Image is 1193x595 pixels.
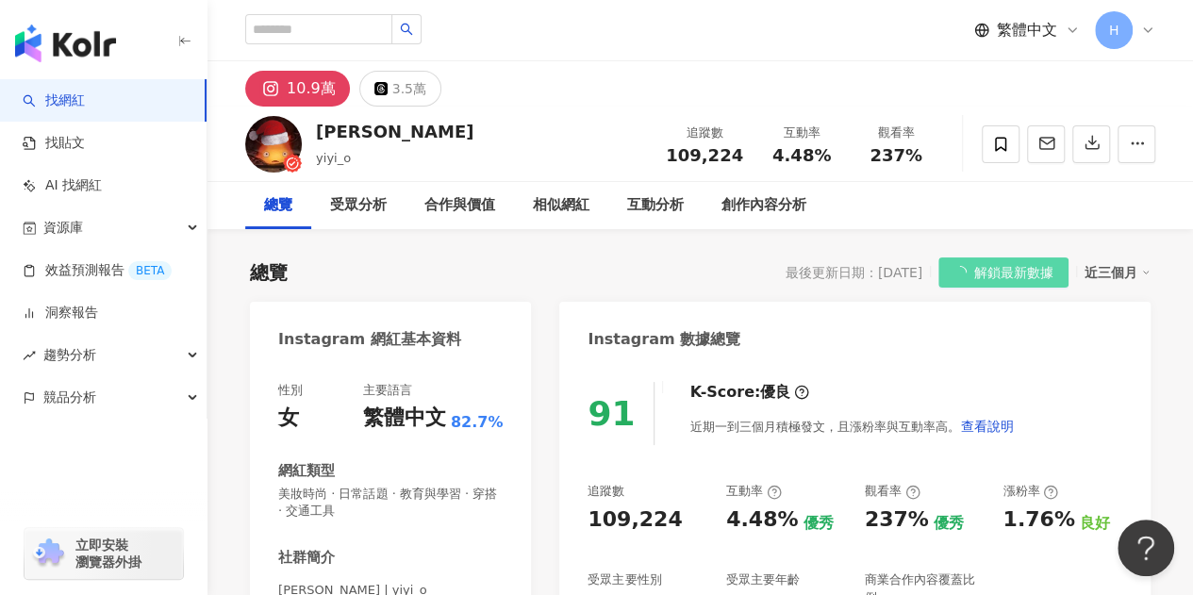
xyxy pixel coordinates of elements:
span: 109,224 [666,145,743,165]
span: 資源庫 [43,207,83,249]
div: 受眾主要性別 [588,571,661,588]
span: H [1109,20,1119,41]
div: 漲粉率 [1002,483,1058,500]
div: 優秀 [803,513,833,534]
span: 美妝時尚 · 日常話題 · 教育與學習 · 穿搭 · 交通工具 [278,486,503,520]
span: 立即安裝 瀏覽器外掛 [75,537,141,570]
a: 找貼文 [23,134,85,153]
img: chrome extension [30,538,67,569]
a: 洞察報告 [23,304,98,322]
div: 1.76% [1002,505,1074,535]
div: Instagram 網紅基本資料 [278,329,461,350]
div: [PERSON_NAME] [316,120,473,143]
span: loading [953,265,967,279]
div: 繁體中文 [363,404,446,433]
div: 追蹤數 [588,483,624,500]
img: KOL Avatar [245,116,302,173]
div: 良好 [1080,513,1110,534]
a: search找網紅 [23,91,85,110]
span: 237% [870,146,922,165]
div: 近三個月 [1085,260,1151,285]
div: 4.48% [726,505,798,535]
div: 主要語言 [363,382,412,399]
div: 互動分析 [627,194,684,217]
span: search [400,23,413,36]
div: Instagram 數據總覽 [588,329,740,350]
div: 網紅類型 [278,461,335,481]
div: 社群簡介 [278,548,335,568]
span: 繁體中文 [997,20,1057,41]
div: 追蹤數 [666,124,743,142]
div: 總覽 [264,194,292,217]
span: rise [23,349,36,362]
div: 創作內容分析 [721,194,806,217]
button: 查看說明 [959,407,1014,445]
div: 性別 [278,382,303,399]
div: 受眾主要年齡 [726,571,800,588]
div: 237% [865,505,929,535]
div: 互動率 [726,483,782,500]
div: 最後更新日期：[DATE] [786,265,922,280]
span: 趨勢分析 [43,334,96,376]
div: 近期一到三個月積極發文，且漲粉率與互動率高。 [689,407,1014,445]
span: 82.7% [451,412,504,433]
div: 觀看率 [865,483,920,500]
span: 4.48% [772,146,831,165]
div: K-Score : [689,382,809,403]
div: 優秀 [934,513,964,534]
div: 3.5萬 [392,75,426,102]
a: AI 找網紅 [23,176,102,195]
div: 合作與價值 [424,194,495,217]
div: 91 [588,394,635,433]
div: 10.9萬 [287,75,336,102]
span: 解鎖最新數據 [974,258,1053,289]
div: 總覽 [250,259,288,286]
div: 互動率 [766,124,837,142]
img: logo [15,25,116,62]
div: 女 [278,404,299,433]
iframe: Help Scout Beacon - Open [1118,520,1174,576]
span: 查看說明 [960,419,1013,434]
span: yiyi_o [316,151,351,165]
div: 優良 [760,382,790,403]
button: 解鎖最新數據 [938,257,1069,288]
div: 觀看率 [860,124,932,142]
div: 受眾分析 [330,194,387,217]
button: 10.9萬 [245,71,350,107]
div: 109,224 [588,505,682,535]
div: 相似網紅 [533,194,589,217]
span: 競品分析 [43,376,96,419]
a: chrome extension立即安裝 瀏覽器外掛 [25,528,183,579]
button: 3.5萬 [359,71,441,107]
a: 效益預測報告BETA [23,261,172,280]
